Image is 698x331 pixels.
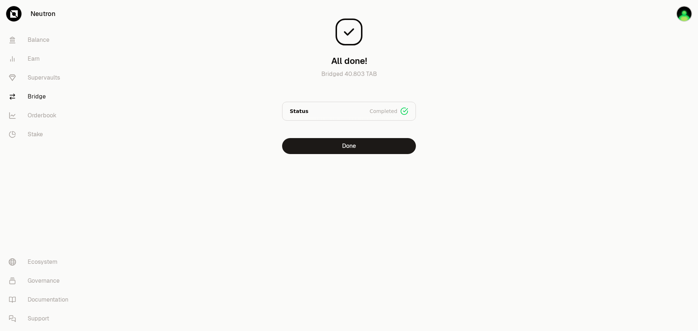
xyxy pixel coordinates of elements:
a: Orderbook [3,106,79,125]
a: Earn [3,49,79,68]
img: a8a0 [677,7,691,21]
h3: All done! [331,55,367,67]
p: Bridged 40.803 TAB [282,70,416,87]
a: Documentation [3,290,79,309]
a: Ecosystem [3,253,79,271]
a: Support [3,309,79,328]
span: Completed [370,108,397,115]
a: Governance [3,271,79,290]
button: Done [282,138,416,154]
a: Bridge [3,87,79,106]
a: Stake [3,125,79,144]
a: Supervaults [3,68,79,87]
a: Balance [3,31,79,49]
p: Status [290,108,308,115]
